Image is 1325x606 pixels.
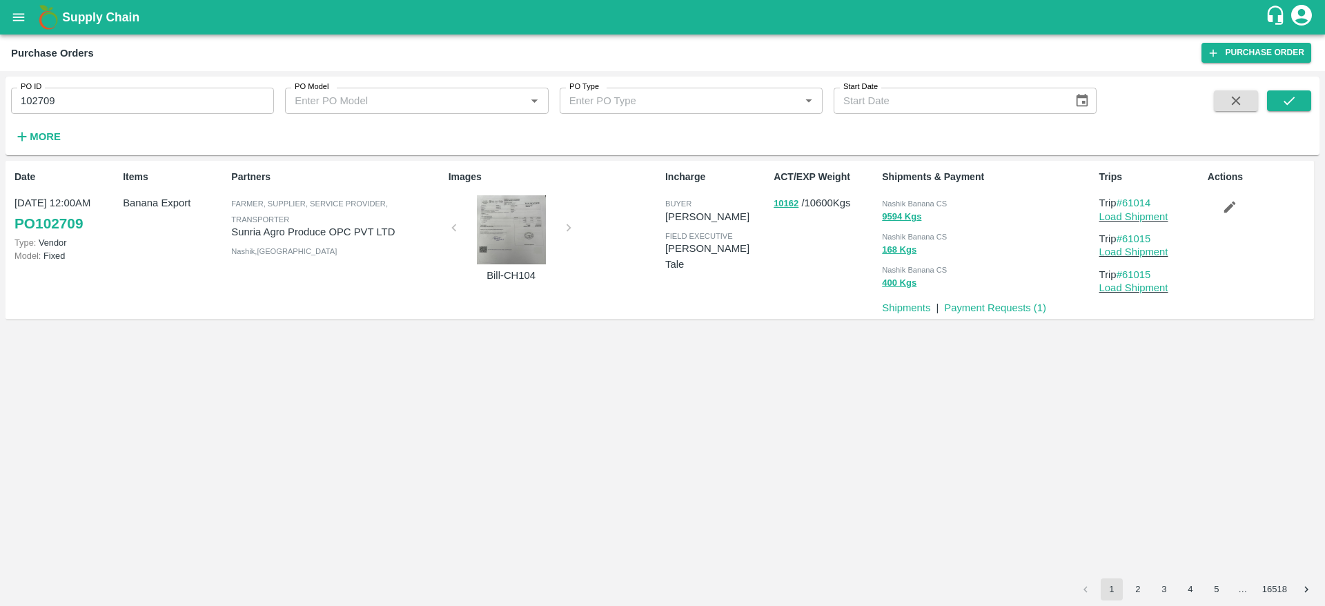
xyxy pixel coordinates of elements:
[1265,5,1289,30] div: customer-support
[1099,267,1202,282] p: Trip
[800,92,818,110] button: Open
[882,199,947,208] span: Nashik Banana CS
[774,195,876,211] p: / 10600 Kgs
[834,88,1063,114] input: Start Date
[564,92,778,110] input: Enter PO Type
[35,3,62,31] img: logo
[14,251,41,261] span: Model:
[11,125,64,148] button: More
[14,211,83,236] a: PO102709
[1206,578,1228,600] button: Go to page 5
[882,302,930,313] a: Shipments
[882,275,916,291] button: 400 Kgs
[882,170,1093,184] p: Shipments & Payment
[930,295,939,315] div: |
[11,88,274,114] input: Enter PO ID
[1117,269,1151,280] a: #61015
[1179,578,1201,600] button: Go to page 4
[774,170,876,184] p: ACT/EXP Weight
[882,233,947,241] span: Nashik Banana CS
[123,170,226,184] p: Items
[231,247,337,255] span: Nashik , [GEOGRAPHIC_DATA]
[1295,578,1317,600] button: Go to next page
[231,199,388,223] span: Farmer, Supplier, Service Provider, Transporter
[1099,195,1202,211] p: Trip
[30,131,61,142] strong: More
[11,44,94,62] div: Purchase Orders
[882,266,947,274] span: Nashik Banana CS
[1099,211,1168,222] a: Load Shipment
[882,242,916,258] button: 168 Kgs
[1289,3,1314,32] div: account of current user
[665,170,768,184] p: Incharge
[14,249,117,262] p: Fixed
[525,92,543,110] button: Open
[289,92,503,110] input: Enter PO Model
[1153,578,1175,600] button: Go to page 3
[569,81,599,92] label: PO Type
[843,81,878,92] label: Start Date
[295,81,329,92] label: PO Model
[460,268,563,283] p: Bill-CH104
[1208,170,1311,184] p: Actions
[62,8,1265,27] a: Supply Chain
[1099,231,1202,246] p: Trip
[882,209,921,225] button: 9594 Kgs
[21,81,41,92] label: PO ID
[1232,583,1254,596] div: …
[3,1,35,33] button: open drawer
[1127,578,1149,600] button: Go to page 2
[665,232,733,240] span: field executive
[1099,246,1168,257] a: Load Shipment
[774,196,798,212] button: 10162
[62,10,139,24] b: Supply Chain
[1099,170,1202,184] p: Trips
[1099,282,1168,293] a: Load Shipment
[1258,578,1291,600] button: Go to page 16518
[665,199,691,208] span: buyer
[944,302,1046,313] a: Payment Requests (1)
[14,237,36,248] span: Type:
[1072,578,1319,600] nav: pagination navigation
[1201,43,1311,63] a: Purchase Order
[1101,578,1123,600] button: page 1
[231,170,442,184] p: Partners
[14,195,117,211] p: [DATE] 12:00AM
[665,209,768,224] p: [PERSON_NAME]
[14,236,117,249] p: Vendor
[123,195,226,211] p: Banana Export
[1069,88,1095,114] button: Choose date
[1117,233,1151,244] a: #61015
[665,241,768,272] p: [PERSON_NAME] Tale
[231,224,442,240] p: Sunria Agro Produce OPC PVT LTD
[14,170,117,184] p: Date
[1117,197,1151,208] a: #61014
[449,170,660,184] p: Images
